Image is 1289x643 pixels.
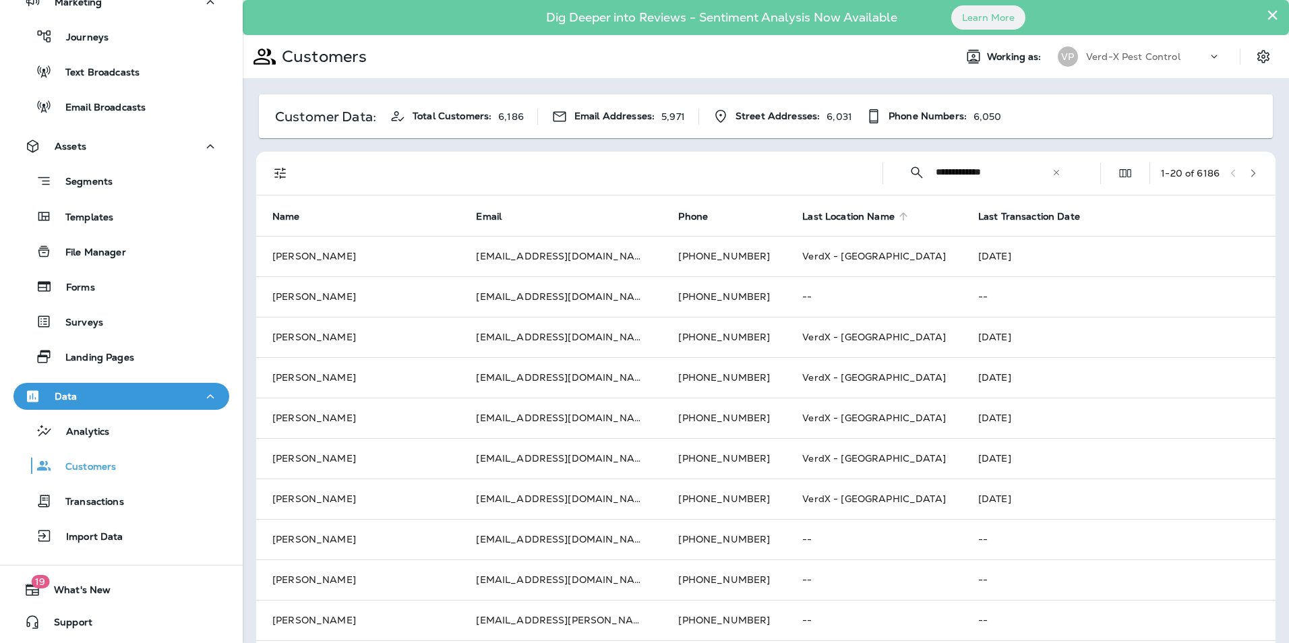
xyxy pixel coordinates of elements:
button: Filters [267,160,294,187]
td: [EMAIL_ADDRESS][DOMAIN_NAME] [460,357,662,398]
button: Assets [13,133,229,160]
td: [EMAIL_ADDRESS][DOMAIN_NAME] [460,479,662,519]
td: [PERSON_NAME] [256,559,460,600]
span: Last Location Name [802,211,895,222]
td: [PERSON_NAME] [256,479,460,519]
td: [PERSON_NAME] [256,357,460,398]
p: Dig Deeper into Reviews - Sentiment Analysis Now Available [507,16,936,20]
p: 6,186 [498,111,524,122]
span: Last Transaction Date [978,210,1098,222]
p: Segments [52,176,113,189]
p: Transactions [52,496,124,509]
button: Templates [13,202,229,231]
td: [PERSON_NAME] [256,317,460,357]
p: -- [802,291,946,302]
button: Email Broadcasts [13,92,229,121]
button: Edit Fields [1112,160,1139,187]
span: Email [476,210,519,222]
p: Import Data [53,531,123,544]
td: [PHONE_NUMBER] [662,600,786,640]
button: Journeys [13,22,229,51]
td: [PERSON_NAME] [256,438,460,479]
td: [PHONE_NUMBER] [662,357,786,398]
td: [EMAIL_ADDRESS][DOMAIN_NAME] [460,398,662,438]
td: [DATE] [962,398,1276,438]
td: [DATE] [962,236,1276,276]
p: Customer Data: [275,111,376,122]
p: Journeys [53,32,109,44]
button: Segments [13,166,229,195]
td: [DATE] [962,479,1276,519]
p: -- [978,534,1259,545]
p: Analytics [53,426,109,439]
button: Close [1266,4,1279,26]
span: Phone [678,211,708,222]
button: Customers [13,452,229,480]
p: -- [802,574,946,585]
p: -- [978,574,1259,585]
td: [EMAIL_ADDRESS][DOMAIN_NAME] [460,236,662,276]
button: Text Broadcasts [13,57,229,86]
p: 5,971 [661,111,685,122]
div: VP [1058,47,1078,67]
p: -- [802,534,946,545]
button: Transactions [13,487,229,515]
button: Import Data [13,522,229,550]
span: Email [476,211,502,222]
td: [DATE] [962,438,1276,479]
span: VerdX - [GEOGRAPHIC_DATA] [802,412,946,424]
p: File Manager [52,247,126,259]
span: VerdX - [GEOGRAPHIC_DATA] [802,493,946,505]
button: Landing Pages [13,342,229,371]
span: Name [272,210,318,222]
p: Data [55,391,78,402]
button: Forms [13,272,229,301]
p: Verd-X Pest Control [1086,51,1180,62]
div: 1 - 20 of 6186 [1161,168,1220,179]
button: Data [13,383,229,410]
span: VerdX - [GEOGRAPHIC_DATA] [802,452,946,464]
p: -- [978,291,1259,302]
td: [PHONE_NUMBER] [662,398,786,438]
td: [EMAIL_ADDRESS][PERSON_NAME][DOMAIN_NAME] [460,600,662,640]
td: [PHONE_NUMBER] [662,236,786,276]
span: VerdX - [GEOGRAPHIC_DATA] [802,250,946,262]
button: Analytics [13,417,229,445]
td: [PERSON_NAME] [256,398,460,438]
td: [PHONE_NUMBER] [662,317,786,357]
button: 19What's New [13,576,229,603]
span: Name [272,211,300,222]
td: [EMAIL_ADDRESS][DOMAIN_NAME] [460,519,662,559]
p: Customers [276,47,367,67]
span: Last Transaction Date [978,211,1080,222]
p: -- [802,615,946,625]
td: [EMAIL_ADDRESS][DOMAIN_NAME] [460,317,662,357]
button: File Manager [13,237,229,266]
p: Surveys [52,317,103,330]
span: 19 [31,575,49,588]
span: Support [40,617,92,633]
td: [PHONE_NUMBER] [662,479,786,519]
button: Surveys [13,307,229,336]
td: [EMAIL_ADDRESS][DOMAIN_NAME] [460,438,662,479]
p: Forms [53,282,95,295]
button: Learn More [951,5,1025,30]
p: Email Broadcasts [52,102,146,115]
td: [EMAIL_ADDRESS][DOMAIN_NAME] [460,276,662,317]
td: [EMAIL_ADDRESS][DOMAIN_NAME] [460,559,662,600]
p: 6,031 [827,111,852,122]
p: Customers [52,461,116,474]
button: Settings [1251,44,1276,69]
p: Assets [55,141,86,152]
td: [PERSON_NAME] [256,519,460,559]
td: [DATE] [962,317,1276,357]
p: Text Broadcasts [52,67,140,80]
p: Templates [52,212,113,224]
span: Phone Numbers: [889,111,967,122]
p: Landing Pages [52,352,134,365]
span: Street Addresses: [736,111,820,122]
span: VerdX - [GEOGRAPHIC_DATA] [802,371,946,384]
td: [PHONE_NUMBER] [662,438,786,479]
p: -- [978,615,1259,625]
td: [DATE] [962,357,1276,398]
